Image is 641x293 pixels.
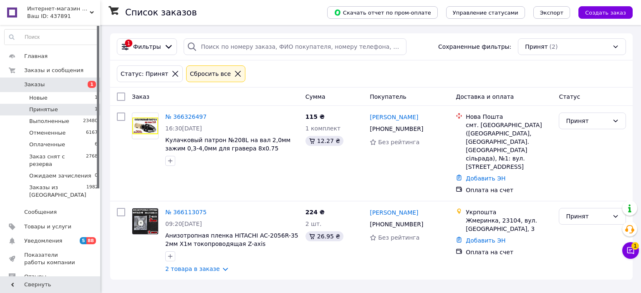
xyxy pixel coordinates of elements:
button: Чат с покупателем1 [622,242,639,259]
div: Жмеринка, 23104, вул. [GEOGRAPHIC_DATA], 3 [466,216,552,233]
span: Новые [29,94,48,102]
span: Принят [525,43,548,51]
span: 09:20[DATE] [165,220,202,227]
span: Заказы из [GEOGRAPHIC_DATA] [29,184,86,199]
span: 23480 [83,118,98,125]
div: Сбросить все [188,69,232,78]
span: Показатели работы компании [24,251,77,266]
button: Управление статусами [446,6,525,19]
a: [PERSON_NAME] [370,113,418,121]
span: Покупатель [370,93,406,100]
input: Поиск по номеру заказа, ФИО покупателя, номеру телефона, Email, номеру накладной [184,38,406,55]
span: Заказы [24,81,45,88]
span: Товары и услуги [24,223,71,230]
div: смт. [GEOGRAPHIC_DATA] ([GEOGRAPHIC_DATA], [GEOGRAPHIC_DATA]. [GEOGRAPHIC_DATA] сільрада), №1: ву... [466,121,552,171]
a: № 366113075 [165,209,207,215]
span: Ожидаем зачисления [29,172,91,180]
div: 26.95 ₴ [305,231,343,241]
span: Создать заказ [585,10,626,16]
span: Заказ снят с резерва [29,153,86,168]
div: Принят [566,212,609,221]
span: 2768 [86,153,98,168]
span: Выполненные [29,118,69,125]
button: Скачать отчет по пром-оплате [327,6,438,19]
span: 16:30[DATE] [165,125,202,132]
h1: Список заказов [125,8,197,18]
a: Анизотропная пленка HITACHI AC-2056R-35 2мм X1м токопроводящая Z-axis токопроводящий скотч [165,232,298,255]
a: Добавить ЭН [466,237,505,244]
a: Добавить ЭН [466,175,505,182]
span: Доставка и оплата [456,93,514,100]
span: Главная [24,53,48,60]
span: 1 комплект [305,125,341,132]
div: Оплата на счет [466,186,552,194]
div: Оплата на счет [466,248,552,256]
div: 12.27 ₴ [305,136,343,146]
span: Интернет-магазин SeMMarket [27,5,90,13]
span: 1 [95,94,98,102]
span: Экспорт [540,10,563,16]
span: Заказы и сообщения [24,67,83,74]
span: 1982 [86,184,98,199]
span: 1 [95,106,98,113]
span: Статус [559,93,580,100]
a: 2 товара в заказе [165,265,220,272]
span: 1 [631,242,639,250]
div: Статус: Принят [119,69,170,78]
span: 224 ₴ [305,209,325,215]
span: Управление статусами [453,10,518,16]
span: 5 [80,237,86,244]
span: 0 [95,172,98,180]
span: 115 ₴ [305,113,325,120]
span: Уведомления [24,237,62,245]
span: [PHONE_NUMBER] [370,221,423,228]
div: Укрпошта [466,208,552,216]
span: Принятые [29,106,58,113]
span: 2 шт. [305,220,322,227]
span: [PHONE_NUMBER] [370,125,423,132]
span: Скачать отчет по пром-оплате [334,9,431,16]
span: Заказ [132,93,149,100]
span: Отмененные [29,129,66,137]
a: Создать заказ [570,9,633,15]
a: [PERSON_NAME] [370,208,418,217]
span: Фильтры [133,43,161,51]
span: 6 [95,141,98,148]
a: Фото товару [132,208,159,235]
span: Отзывы [24,273,46,280]
button: Экспорт [533,6,570,19]
div: Принят [566,116,609,125]
input: Поиск [5,30,98,45]
span: Сумма [305,93,326,100]
span: 6167 [86,129,98,137]
img: Фото товару [132,208,158,234]
button: Создать заказ [578,6,633,19]
div: Ваш ID: 437891 [27,13,100,20]
span: Без рейтинга [378,139,419,145]
div: Нова Пошта [466,113,552,121]
a: Фото товару [132,113,159,139]
a: № 366326497 [165,113,207,120]
span: 88 [86,237,96,244]
a: Кулачковый патрон №208L на вал 2,0мм зажим 0,3-4,0мм для гравера 8x0.75 дрели Dremel [165,137,290,160]
img: Фото товару [132,118,158,135]
span: (2) [550,43,558,50]
span: Сообщения [24,208,57,216]
span: Без рейтинга [378,234,419,241]
span: Сохраненные фильтры: [438,43,511,51]
span: 1 [88,81,96,88]
span: Оплаченные [29,141,65,148]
